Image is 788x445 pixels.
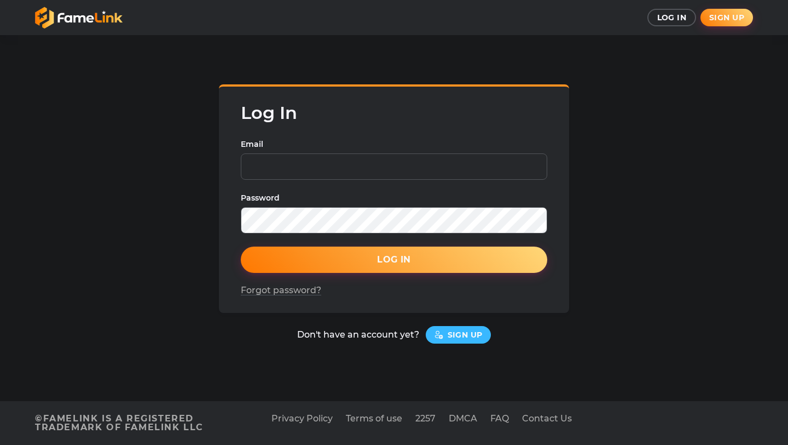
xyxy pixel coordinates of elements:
[346,414,402,432] a: Terms of use
[377,254,411,265] span: Log In
[700,9,753,26] button: Sign up
[241,207,547,233] input: Password
[241,286,321,295] a: Forgot password?
[657,13,687,22] span: Log In
[490,414,509,432] a: FAQ
[426,326,491,344] a: Sign up
[647,9,697,26] button: Log In
[709,13,744,22] span: Sign up
[297,330,419,339] span: Don't have an account yet?
[271,414,333,432] a: Privacy Policy
[448,331,483,339] span: Sign up
[415,414,436,432] a: 2257
[522,414,572,432] a: Contact Us
[449,414,477,432] a: DMCA
[241,247,547,273] button: Log In
[241,153,547,180] input: Email
[241,139,547,149] div: Email
[241,193,547,203] div: Password
[241,104,547,122] div: Log In
[35,414,263,432] div: ©FameLink is a registered trademark of FameLink LLC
